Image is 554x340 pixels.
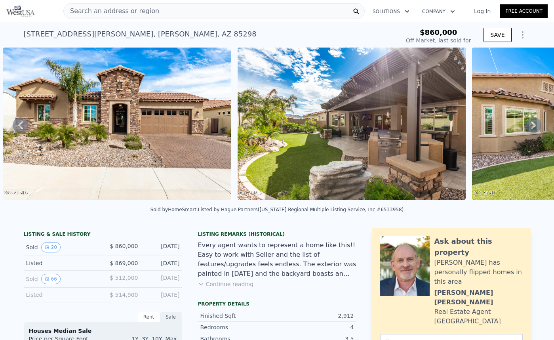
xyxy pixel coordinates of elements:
div: Listed [26,259,97,267]
div: LISTING & SALE HISTORY [24,231,182,239]
button: View historical data [41,274,61,284]
button: Show Options [515,27,531,43]
div: Listed [26,291,97,299]
button: View historical data [41,242,61,252]
div: [DATE] [145,259,180,267]
div: Listing Remarks (Historical) [198,231,356,237]
img: Sale: 14794757 Parcel: 8834526 [3,48,231,200]
span: $ 860,000 [110,243,138,249]
img: Pellego [6,6,35,17]
span: $ 512,000 [110,275,138,281]
img: Sale: 14794757 Parcel: 8834526 [238,48,466,200]
div: 4 [277,323,354,331]
button: Solutions [366,4,416,19]
div: Finished Sqft [200,312,277,320]
div: [PERSON_NAME] has personally flipped homes in this area [434,258,523,287]
button: SAVE [484,28,511,42]
div: [STREET_ADDRESS][PERSON_NAME] , [PERSON_NAME] , AZ 85298 [24,29,257,40]
div: Bedrooms [200,323,277,331]
div: Real Estate Agent [434,307,491,317]
span: Search an address or region [64,6,159,16]
button: Continue reading [198,280,254,288]
div: Sold by HomeSmart . [150,207,198,212]
div: [DATE] [145,242,180,252]
div: Every agent wants to represent a home like this!! Easy to work with Seller and the list of featur... [198,241,356,279]
div: [GEOGRAPHIC_DATA] [434,317,501,326]
div: Sold [26,274,97,284]
div: Houses Median Sale [29,327,177,335]
div: Off Market, last sold for [406,36,471,44]
div: Sale [160,312,182,322]
div: Property details [198,301,356,307]
button: Company [416,4,461,19]
div: Rent [138,312,160,322]
span: $ 514,900 [110,292,138,298]
a: Log In [465,7,500,15]
span: $860,000 [420,28,457,36]
div: [PERSON_NAME] [PERSON_NAME] [434,288,523,307]
div: Listed by Hague Partners ([US_STATE] Regional Multiple Listing Service, Inc #6533958) [198,207,404,212]
a: Free Account [500,4,548,18]
span: $ 869,000 [110,260,138,266]
div: [DATE] [145,274,180,284]
div: Sold [26,242,97,252]
div: Ask about this property [434,236,523,258]
div: [DATE] [145,291,180,299]
div: 2,912 [277,312,354,320]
